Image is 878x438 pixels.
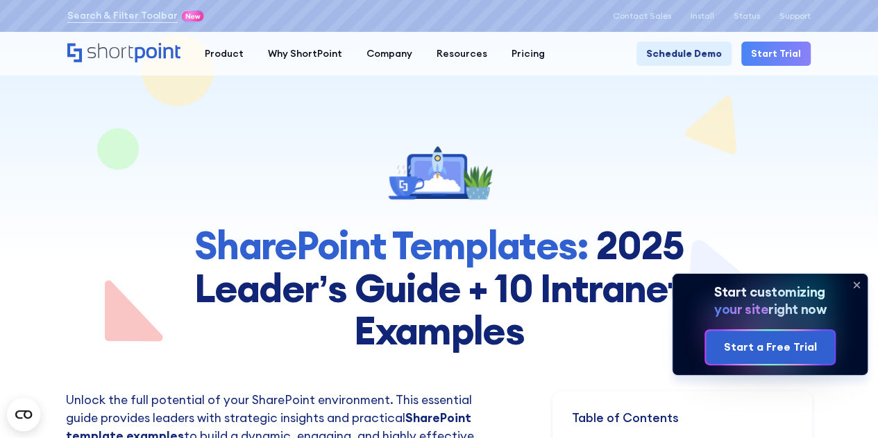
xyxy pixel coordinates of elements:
[437,46,487,61] div: Resources
[636,42,732,66] a: Schedule Demo
[706,331,834,365] a: Start a Free Trial
[67,8,178,23] a: Search & Filter Toolbar
[613,11,671,21] a: Contact Sales
[424,42,499,66] a: Resources
[354,42,424,66] a: Company
[741,42,811,66] a: Start Trial
[628,277,878,438] iframe: Chat Widget
[512,46,545,61] div: Pricing
[194,220,684,355] strong: 2025 Leader’s Guide + 10 Intranet Examples
[499,42,557,66] a: Pricing
[366,46,412,61] div: Company
[192,42,255,66] a: Product
[691,11,714,21] a: Install
[67,43,180,64] a: Home
[194,220,589,270] strong: SharePoint Templates:
[734,11,760,21] a: Status
[779,11,811,21] a: Support
[723,339,816,356] div: Start a Free Trial
[205,46,244,61] div: Product
[7,398,40,431] button: Open CMP widget
[268,46,342,61] div: Why ShortPoint
[255,42,354,66] a: Why ShortPoint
